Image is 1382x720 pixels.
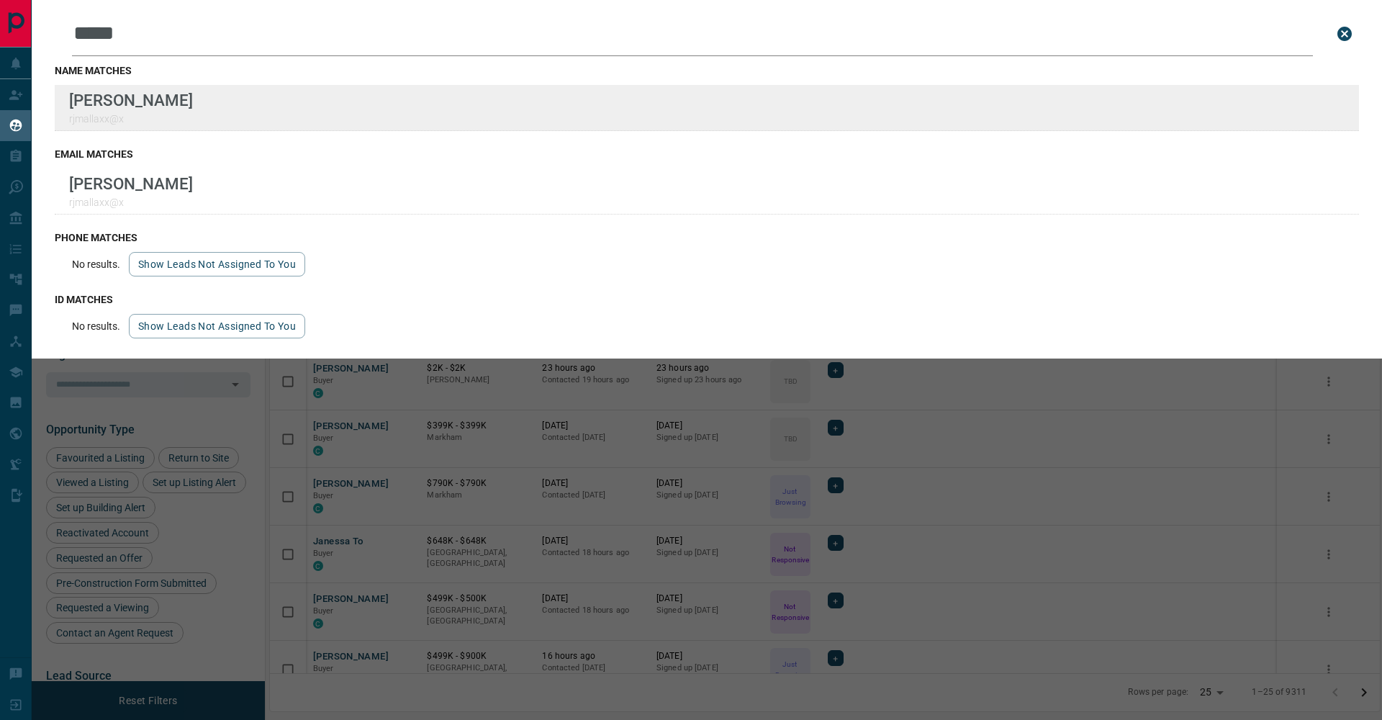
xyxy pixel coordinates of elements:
[55,148,1359,160] h3: email matches
[69,113,193,125] p: rjmallaxx@x
[129,314,305,338] button: show leads not assigned to you
[69,174,193,193] p: [PERSON_NAME]
[129,252,305,276] button: show leads not assigned to you
[55,65,1359,76] h3: name matches
[69,197,193,208] p: rjmallaxx@x
[72,258,120,270] p: No results.
[72,320,120,332] p: No results.
[69,91,193,109] p: [PERSON_NAME]
[55,232,1359,243] h3: phone matches
[1330,19,1359,48] button: close search bar
[55,294,1359,305] h3: id matches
